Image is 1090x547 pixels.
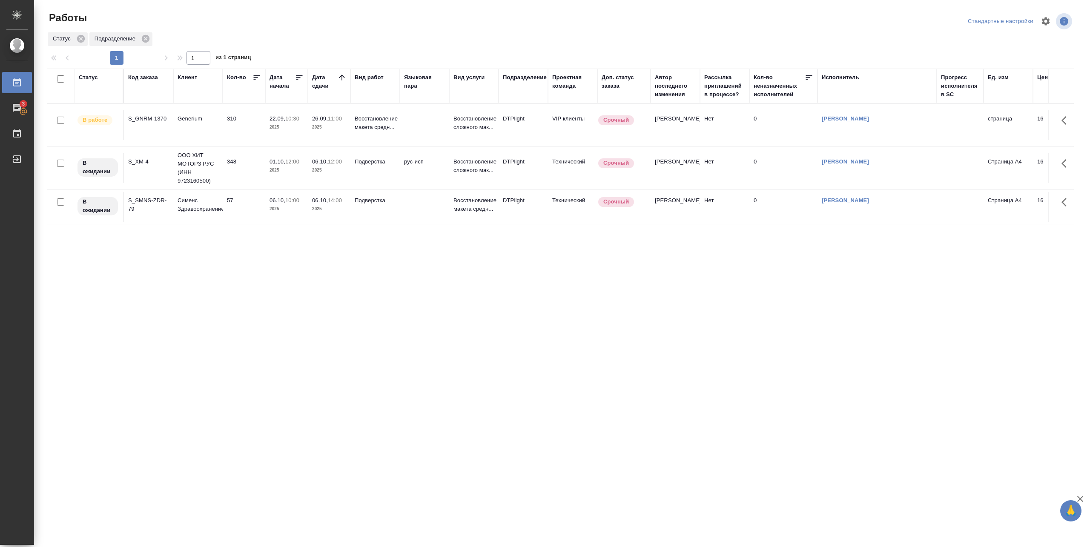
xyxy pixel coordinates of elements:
[223,110,265,140] td: 310
[270,158,285,165] p: 01.10,
[603,198,629,206] p: Срочный
[270,166,304,175] p: 2025
[499,192,548,222] td: DTPlight
[749,153,817,183] td: 0
[270,115,285,122] p: 22.09,
[355,73,384,82] div: Вид работ
[83,159,113,176] p: В ожидании
[651,192,700,222] td: [PERSON_NAME]
[355,115,396,132] p: Восстановление макета средн...
[602,73,646,90] div: Доп. статус заказа
[178,115,218,123] p: Generium
[984,110,1033,140] td: страница
[503,73,547,82] div: Подразделение
[178,151,218,185] p: ООО ХИТ МОТОРЗ РУС (ИНН 9723160500)
[1033,153,1076,183] td: 16
[984,192,1033,222] td: Страница А4
[404,73,445,90] div: Языковая пара
[285,197,299,203] p: 10:00
[178,196,218,213] p: Сименс Здравоохранение
[79,73,98,82] div: Статус
[312,158,328,165] p: 06.10,
[328,158,342,165] p: 12:00
[822,158,869,165] a: [PERSON_NAME]
[312,115,328,122] p: 26.09,
[270,73,295,90] div: Дата начала
[128,73,158,82] div: Код заказа
[355,196,396,205] p: Подверстка
[223,153,265,183] td: 348
[453,73,485,82] div: Вид услуги
[453,196,494,213] p: Восстановление макета средн...
[223,192,265,222] td: 57
[77,196,119,216] div: Исполнитель назначен, приступать к работе пока рано
[312,166,346,175] p: 2025
[822,73,859,82] div: Исполнитель
[1056,13,1074,29] span: Посмотреть информацию
[270,123,304,132] p: 2025
[312,73,338,90] div: Дата сдачи
[1033,192,1076,222] td: 16
[48,32,88,46] div: Статус
[1064,502,1078,520] span: 🙏
[1035,11,1056,32] span: Настроить таблицу
[285,115,299,122] p: 10:30
[77,158,119,178] div: Исполнитель назначен, приступать к работе пока рано
[95,34,138,43] p: Подразделение
[548,153,597,183] td: Технический
[700,153,749,183] td: Нет
[77,115,119,126] div: Исполнитель выполняет работу
[499,110,548,140] td: DTPlight
[822,115,869,122] a: [PERSON_NAME]
[499,153,548,183] td: DTPlight
[270,205,304,213] p: 2025
[988,73,1009,82] div: Ед. изм
[270,197,285,203] p: 06.10,
[178,73,197,82] div: Клиент
[1033,110,1076,140] td: 16
[89,32,152,46] div: Подразделение
[328,115,342,122] p: 11:00
[47,11,87,25] span: Работы
[128,196,169,213] div: S_SMNS-ZDR-79
[328,197,342,203] p: 14:00
[700,192,749,222] td: Нет
[1056,110,1077,131] button: Здесь прячутся важные кнопки
[2,97,32,119] a: 3
[1037,73,1051,82] div: Цена
[822,197,869,203] a: [PERSON_NAME]
[749,192,817,222] td: 0
[984,153,1033,183] td: Страница А4
[548,192,597,222] td: Технический
[312,197,328,203] p: 06.10,
[548,110,597,140] td: VIP клиенты
[941,73,979,99] div: Прогресс исполнителя в SC
[312,123,346,132] p: 2025
[453,158,494,175] p: Восстановление сложного мак...
[651,153,700,183] td: [PERSON_NAME]
[312,205,346,213] p: 2025
[749,110,817,140] td: 0
[754,73,805,99] div: Кол-во неназначенных исполнителей
[704,73,745,99] div: Рассылка приглашений в процессе?
[83,116,107,124] p: В работе
[215,52,251,65] span: из 1 страниц
[453,115,494,132] p: Восстановление сложного мак...
[128,115,169,123] div: S_GNRM-1370
[966,15,1035,28] div: split button
[1060,500,1081,521] button: 🙏
[17,100,30,108] span: 3
[1056,192,1077,212] button: Здесь прячутся важные кнопки
[128,158,169,166] div: S_XM-4
[285,158,299,165] p: 12:00
[655,73,696,99] div: Автор последнего изменения
[355,158,396,166] p: Подверстка
[53,34,74,43] p: Статус
[400,153,449,183] td: рус-исп
[700,110,749,140] td: Нет
[227,73,246,82] div: Кол-во
[603,116,629,124] p: Срочный
[1056,153,1077,174] button: Здесь прячутся важные кнопки
[651,110,700,140] td: [PERSON_NAME]
[603,159,629,167] p: Срочный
